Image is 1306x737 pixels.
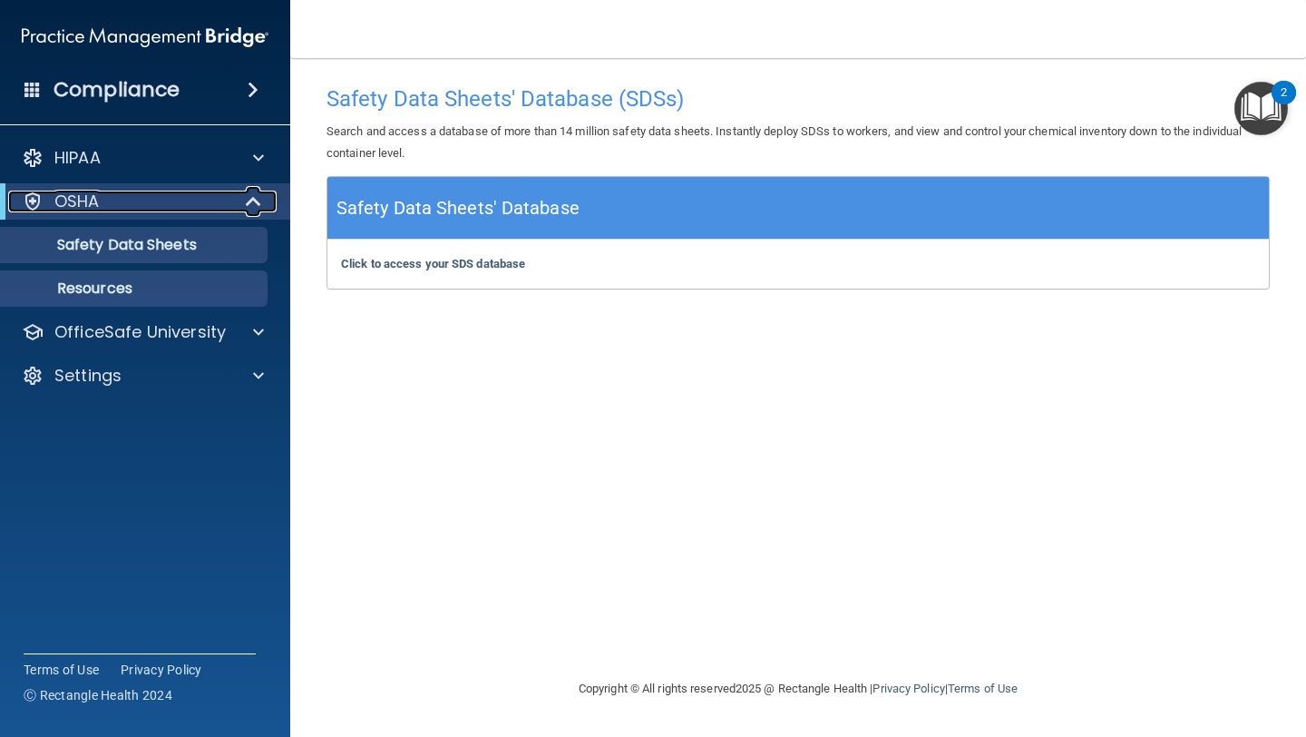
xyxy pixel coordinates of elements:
button: Open Resource Center, 2 new notifications [1234,82,1288,135]
div: 2 [1281,93,1287,116]
p: Safety Data Sheets [12,236,259,254]
a: Privacy Policy [872,682,944,695]
p: HIPAA [54,147,101,169]
p: OSHA [54,191,100,212]
a: OfficeSafe University [22,321,264,343]
p: OfficeSafe University [54,321,226,343]
a: OSHA [22,191,263,212]
p: Settings [54,365,122,387]
a: Settings [22,365,264,387]
h4: Compliance [54,77,180,103]
div: Copyright © All rights reserved 2025 @ Rectangle Health | | [467,660,1129,718]
a: Terms of Use [948,682,1018,695]
a: Privacy Policy [121,661,202,679]
p: Resources [12,280,259,298]
h5: Safety Data Sheets' Database [336,192,580,224]
h4: Safety Data Sheets' Database (SDSs) [326,87,1270,111]
a: Click to access your SDS database [341,257,525,270]
img: PMB logo [22,19,268,55]
p: Search and access a database of more than 14 million safety data sheets. Instantly deploy SDSs to... [326,121,1270,164]
a: Terms of Use [24,661,99,679]
a: HIPAA [22,147,264,169]
span: Ⓒ Rectangle Health 2024 [24,686,172,704]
